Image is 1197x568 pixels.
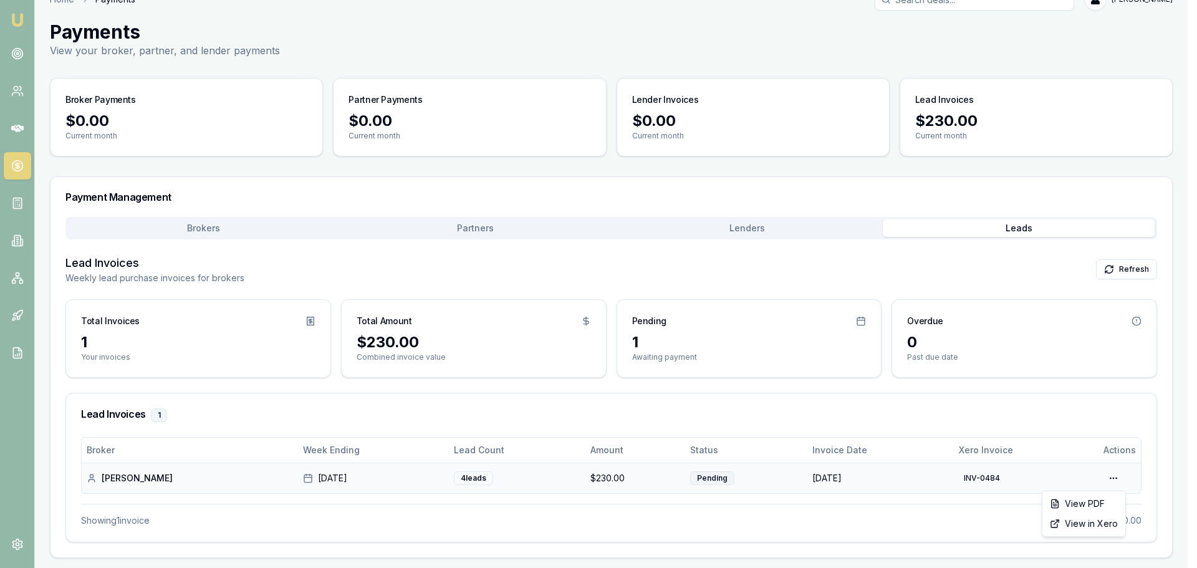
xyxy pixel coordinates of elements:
div: 1 [632,332,867,352]
th: Lead Count [449,438,585,463]
p: Current month [65,131,307,141]
p: Your invoices [81,352,315,362]
p: Current month [632,131,874,141]
td: [DATE] [807,463,954,493]
div: $230.00 [915,111,1157,131]
h3: Lead Invoices [81,408,1142,422]
div: $230.00 [357,332,591,352]
h3: Partner Payments [349,94,422,106]
th: Invoice Date [807,438,954,463]
th: Amount [585,438,685,463]
p: Awaiting payment [632,352,867,362]
div: 0 [907,332,1142,352]
div: 1 [151,408,168,422]
button: Brokers [68,219,340,237]
h3: Overdue [907,315,943,327]
div: View in Xero [1045,514,1123,534]
button: Lenders [612,219,883,237]
button: Leads [883,219,1155,237]
div: Showing 1 invoice [81,514,150,527]
th: Status [685,438,807,463]
th: Week Ending [298,438,448,463]
div: $0.00 [632,111,874,131]
th: Actions [1098,438,1141,463]
div: 4 lead s [454,471,493,485]
h3: Payment Management [65,192,1157,202]
img: emu-icon-u.png [10,12,25,27]
h3: Lead Invoices [65,254,244,272]
div: [PERSON_NAME] [87,472,293,484]
h3: Broker Payments [65,94,136,106]
h1: Payments [50,21,280,43]
div: 1 [81,332,315,352]
th: Xero Invoice [954,438,1098,463]
p: Past due date [907,352,1142,362]
div: $230.00 [590,472,680,484]
div: $0.00 [65,111,307,131]
p: View your broker, partner, and lender payments [50,43,280,58]
h3: Lender Invoices [632,94,699,106]
h3: Total Invoices [81,315,140,327]
h3: Total Amount [357,315,412,327]
h3: Lead Invoices [915,94,973,106]
h3: Pending [632,315,667,327]
p: Current month [915,131,1157,141]
div: $0.00 [349,111,590,131]
button: Refresh [1096,259,1157,279]
div: Pending [690,471,734,485]
button: Partners [340,219,612,237]
p: Current month [349,131,590,141]
button: INV-0484 [959,468,1005,488]
th: Broker [82,438,298,463]
p: Combined invoice value [357,352,591,362]
div: [DATE] [303,472,443,484]
p: Weekly lead purchase invoices for brokers [65,272,244,284]
div: View PDF [1045,494,1123,514]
